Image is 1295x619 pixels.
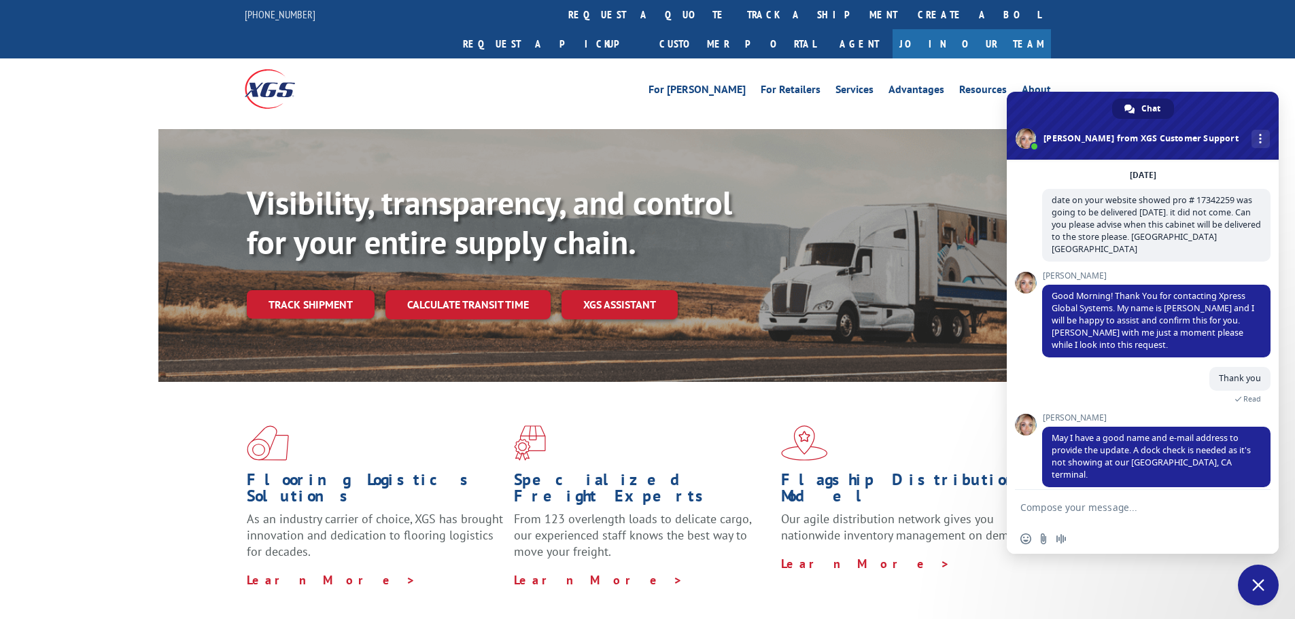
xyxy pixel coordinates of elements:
h1: Specialized Freight Experts [514,472,771,511]
h1: Flooring Logistics Solutions [247,472,504,511]
a: Chat [1112,99,1174,119]
a: Join Our Team [893,29,1051,58]
p: From 123 overlength loads to delicate cargo, our experienced staff knows the best way to move you... [514,511,771,571]
img: xgs-icon-focused-on-flooring-red [514,425,546,461]
span: Audio message [1056,533,1067,544]
a: Learn More > [514,572,683,588]
a: For Retailers [761,84,821,99]
a: Advantages [888,84,944,99]
span: Thank you [1219,372,1261,384]
span: [PERSON_NAME] [1042,271,1271,281]
a: For [PERSON_NAME] [649,84,746,99]
b: Visibility, transparency, and control for your entire supply chain. [247,181,732,263]
span: date on your website showed pro # 17342259 was going to be delivered [DATE]. it did not come. Can... [1052,194,1261,255]
a: Services [835,84,874,99]
span: Read [1243,394,1261,404]
h1: Flagship Distribution Model [781,472,1038,511]
a: Agent [826,29,893,58]
a: Resources [959,84,1007,99]
a: Request a pickup [453,29,649,58]
img: xgs-icon-total-supply-chain-intelligence-red [247,425,289,461]
a: Learn More > [247,572,416,588]
span: Insert an emoji [1020,533,1031,544]
div: [DATE] [1130,171,1156,179]
span: As an industry carrier of choice, XGS has brought innovation and dedication to flooring logistics... [247,511,503,559]
a: XGS ASSISTANT [562,290,678,319]
a: About [1022,84,1051,99]
span: Chat [1141,99,1160,119]
a: Learn More > [781,556,950,571]
span: Send a file [1038,533,1049,544]
textarea: Compose your message... [1020,490,1238,524]
img: xgs-icon-flagship-distribution-model-red [781,425,828,461]
a: [PHONE_NUMBER] [245,7,315,21]
span: Our agile distribution network gives you nationwide inventory management on demand. [781,511,1031,543]
span: May I have a good name and e-mail address to provide the update. A dock check is needed as it's n... [1052,432,1251,480]
span: Good Morning! Thank You for contacting Xpress Global Systems. My name is [PERSON_NAME] and I will... [1052,290,1254,351]
a: Close chat [1238,565,1279,605]
span: [PERSON_NAME] [1042,413,1271,423]
a: Track shipment [247,290,375,319]
a: Customer Portal [649,29,826,58]
a: Calculate transit time [385,290,551,319]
